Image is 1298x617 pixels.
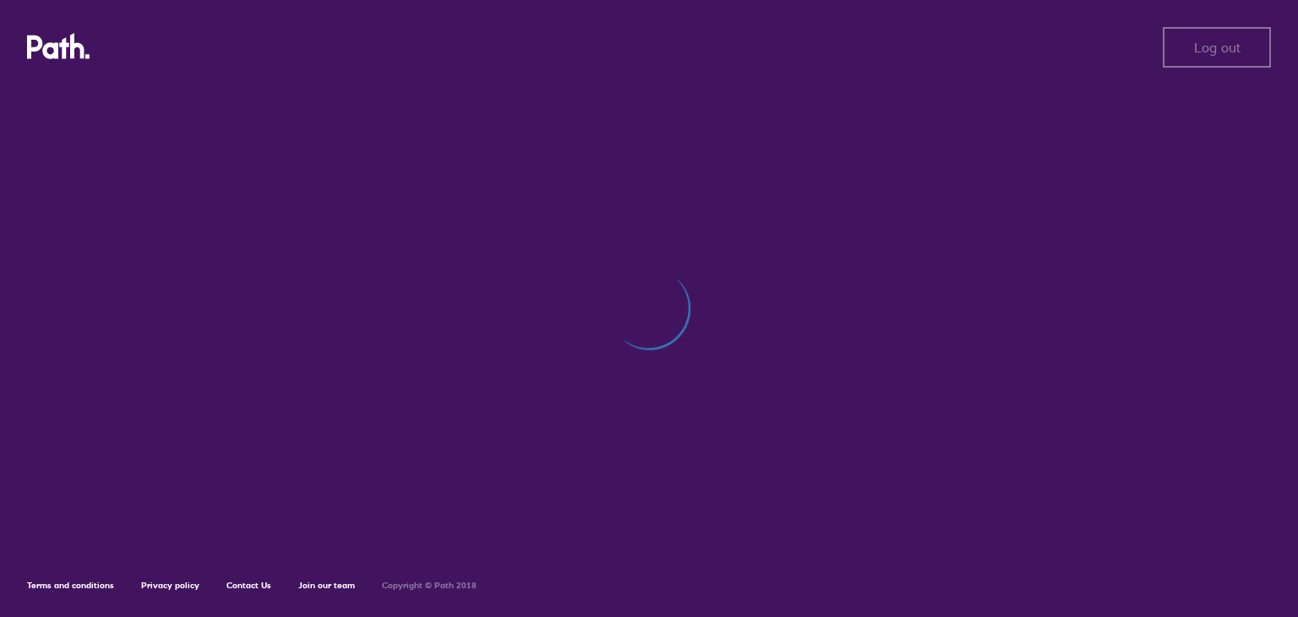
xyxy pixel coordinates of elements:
[141,580,199,591] a: Privacy policy
[27,580,114,591] a: Terms and conditions
[226,580,271,591] a: Contact Us
[382,581,477,591] h6: Copyright © Path 2018
[1194,40,1241,55] span: Log out
[1163,27,1271,68] button: Log out
[298,580,355,591] a: Join our team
